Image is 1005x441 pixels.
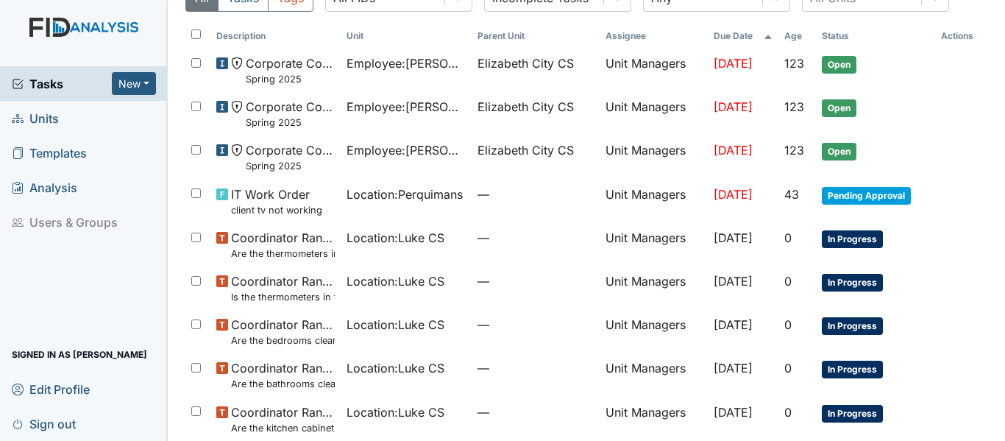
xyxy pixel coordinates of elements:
[12,107,59,130] span: Units
[246,98,335,130] span: Corporate Compliance Spring 2025
[784,405,792,420] span: 0
[477,54,574,72] span: Elizabeth City CS
[714,274,753,289] span: [DATE]
[714,187,753,202] span: [DATE]
[341,24,471,49] th: Toggle SortBy
[477,359,594,377] span: —
[600,310,709,353] td: Unit Managers
[210,24,341,49] th: Toggle SortBy
[112,72,156,95] button: New
[246,72,335,86] small: Spring 2025
[246,54,335,86] span: Corporate Compliance Spring 2025
[231,247,335,261] small: Are the thermometers in the freezer reading between 0 degrees and 10 degrees?
[231,421,335,435] small: Are the kitchen cabinets and floors clean?
[231,359,335,391] span: Coordinator Random Are the bathrooms clean and in good repair?
[714,99,753,114] span: [DATE]
[822,274,883,292] span: In Progress
[784,143,804,158] span: 123
[714,143,753,158] span: [DATE]
[246,116,335,130] small: Spring 2025
[231,229,335,261] span: Coordinator Random Are the thermometers in the freezer reading between 0 degrees and 10 degrees?
[935,24,987,49] th: Actions
[600,180,709,223] td: Unit Managers
[246,141,335,173] span: Corporate Compliance Spring 2025
[822,317,883,335] span: In Progress
[231,334,335,347] small: Are the bedrooms clean and in good repair?
[477,229,594,247] span: —
[231,377,335,391] small: Are the bathrooms clean and in good repair?
[822,56,856,74] span: Open
[477,141,574,159] span: Elizabeth City CS
[347,98,465,116] span: Employee : [PERSON_NAME]
[822,230,883,248] span: In Progress
[600,267,709,310] td: Unit Managers
[477,316,594,334] span: —
[477,272,594,290] span: —
[778,24,816,49] th: Toggle SortBy
[347,272,444,290] span: Location : Luke CS
[600,398,709,441] td: Unit Managers
[784,317,792,332] span: 0
[600,135,709,179] td: Unit Managers
[477,98,574,116] span: Elizabeth City CS
[714,230,753,245] span: [DATE]
[784,230,792,245] span: 0
[822,187,911,205] span: Pending Approval
[231,272,335,304] span: Coordinator Random Is the thermometers in the refrigerator reading between 34 degrees and 40 degr...
[12,412,76,435] span: Sign out
[231,203,322,217] small: client tv not working
[231,290,335,304] small: Is the thermometers in the refrigerator reading between 34 degrees and 40 degrees?
[347,359,444,377] span: Location : Luke CS
[246,159,335,173] small: Spring 2025
[714,317,753,332] span: [DATE]
[12,141,87,164] span: Templates
[477,403,594,421] span: —
[714,56,753,71] span: [DATE]
[600,353,709,397] td: Unit Managers
[231,316,335,347] span: Coordinator Random Are the bedrooms clean and in good repair?
[822,143,856,160] span: Open
[708,24,778,49] th: Toggle SortBy
[347,186,463,203] span: Location : Perquimans
[822,405,883,423] span: In Progress
[12,343,147,366] span: Signed in as [PERSON_NAME]
[477,186,594,203] span: —
[347,316,444,334] span: Location : Luke CS
[784,56,804,71] span: 123
[784,361,792,375] span: 0
[12,75,112,93] a: Tasks
[600,24,709,49] th: Assignee
[347,54,465,72] span: Employee : [PERSON_NAME]
[600,49,709,92] td: Unit Managers
[816,24,935,49] th: Toggle SortBy
[784,187,799,202] span: 43
[600,92,709,135] td: Unit Managers
[784,274,792,289] span: 0
[191,29,201,39] input: Toggle All Rows Selected
[347,229,444,247] span: Location : Luke CS
[714,361,753,375] span: [DATE]
[714,405,753,420] span: [DATE]
[12,176,77,199] span: Analysis
[472,24,600,49] th: Toggle SortBy
[231,403,335,435] span: Coordinator Random Are the kitchen cabinets and floors clean?
[347,403,444,421] span: Location : Luke CS
[784,99,804,114] span: 123
[347,141,465,159] span: Employee : [PERSON_NAME]
[600,223,709,267] td: Unit Managers
[822,99,856,117] span: Open
[12,378,90,401] span: Edit Profile
[822,361,883,378] span: In Progress
[231,186,322,217] span: IT Work Order client tv not working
